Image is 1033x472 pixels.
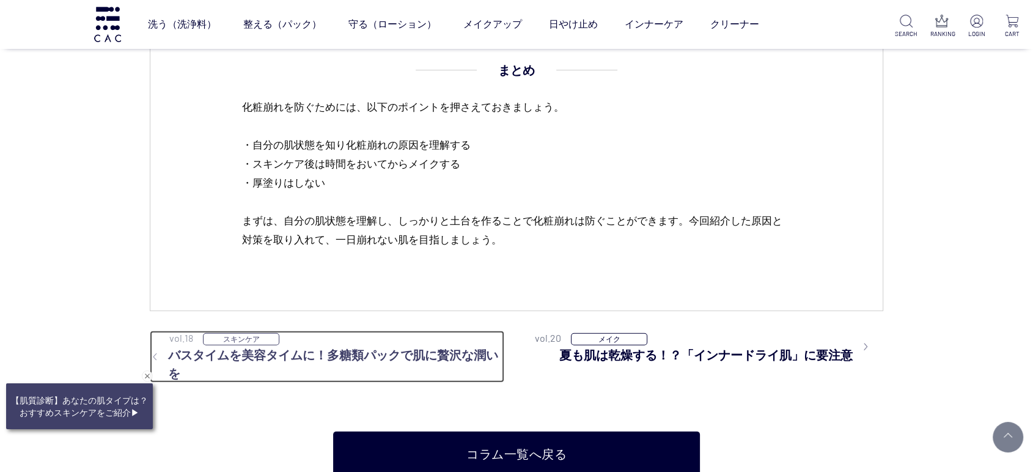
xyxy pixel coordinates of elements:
a: 整える（パック） [243,7,322,42]
a: SEARCH [895,15,917,39]
a: インナーケア [625,7,683,42]
a: RANKING [930,15,953,39]
p: RANKING [930,29,953,39]
h3: バスタイムを美容タイムに！多糖類パックで肌に贅沢な潤いを [150,346,504,383]
div: ドメイン: [DOMAIN_NAME] [32,32,141,43]
a: 守る（ローション） [348,7,436,42]
p: SEARCH [895,29,917,39]
h2: まとめ [498,61,535,79]
a: CART [1001,15,1023,39]
a: LOGIN [965,15,988,39]
img: tab_domain_overview_orange.svg [42,72,51,82]
a: 日やけ止め [549,7,598,42]
img: logo_orange.svg [20,20,29,29]
p: vol.18 [169,331,203,345]
img: website_grey.svg [20,32,29,43]
a: vol.20メイク 夏も肌は乾燥する！？「インナードライ肌」に要注意 [535,331,871,364]
p: LOGIN [965,29,988,39]
a: メイクアップ [463,7,522,42]
a: vol.18スキンケア バスタイムを美容タイムに！多糖類パックで肌に贅沢な潤いを [150,331,504,383]
img: logo [92,7,123,42]
div: ドメイン概要 [55,73,102,81]
div: v 4.0.25 [34,20,60,29]
p: vol.20 [535,331,571,345]
a: クリーナー [710,7,759,42]
img: tab_keywords_by_traffic_grey.svg [128,72,138,82]
p: メイク [571,333,647,345]
a: 洗う（洗浄料） [148,7,216,42]
p: 化粧崩れを防ぐためには、以下のポイントを押さえておきましょう。 ・自分の肌状態を知り化粧崩れの原因を理解する ・スキンケア後は時間をおいてからメイクする ・厚塗りはしない まずは、自分の肌状態を... [242,98,792,249]
div: キーワード流入 [142,73,197,81]
p: スキンケア [203,333,279,345]
h3: 夏も肌は乾燥する！？「インナードライ肌」に要注意 [559,346,871,364]
p: CART [1001,29,1023,39]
